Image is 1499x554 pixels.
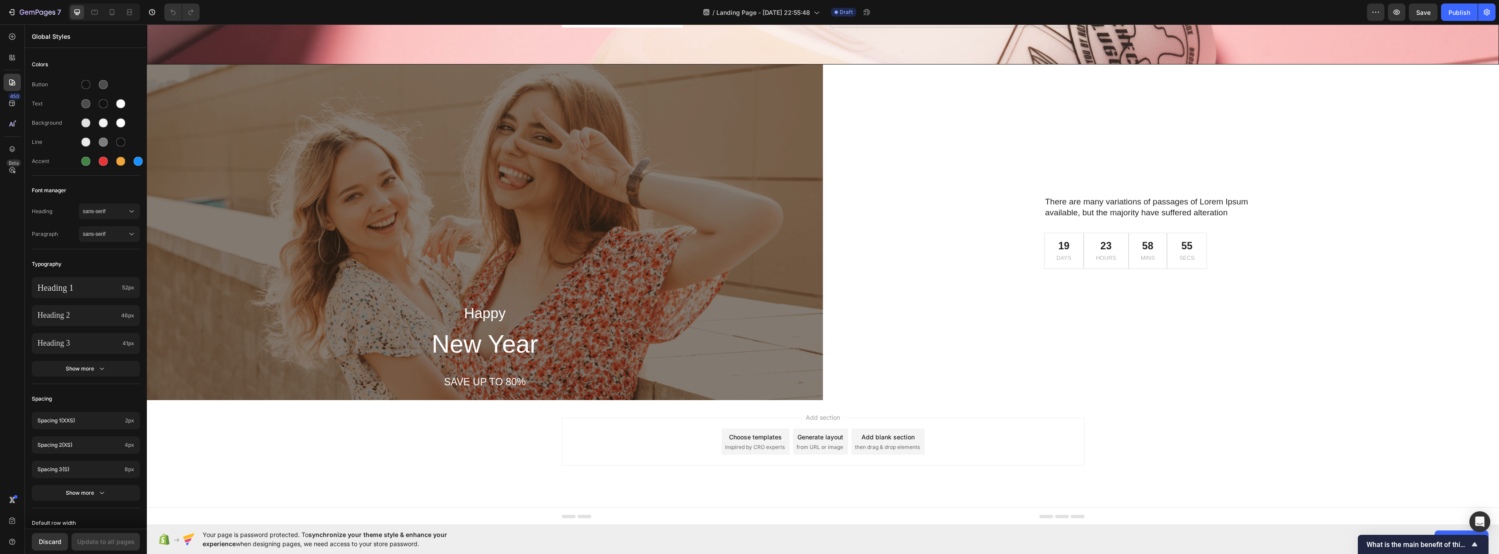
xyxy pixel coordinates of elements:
p: Spacing 1 [37,417,122,425]
span: Landing Page - [DATE] 22:55:48 [716,8,810,17]
button: Discard [32,533,68,551]
span: then drag & drop elements [708,419,773,427]
div: Button [32,81,79,88]
button: Update to all pages [71,533,140,551]
p: Spacing 3 [37,466,121,473]
div: 19 [909,215,924,228]
div: 450 [8,93,21,100]
p: Secs [1032,230,1048,238]
p: Days [909,230,924,238]
button: Show more [32,361,140,377]
div: 58 [994,215,1008,228]
div: 55 [1032,215,1048,228]
span: 46px [121,312,134,319]
span: 4px [125,441,134,449]
div: Undo/Redo [164,3,200,21]
div: Text [32,100,79,108]
div: Generate layout [651,408,696,417]
span: inspired by CRO experts [578,419,638,427]
span: sans-serif [83,207,127,215]
span: synchronize your theme style & enhance your experience [203,531,447,547]
div: Accent [32,157,79,165]
span: (xxs) [61,417,75,424]
div: 23 [949,215,970,228]
span: 41px [122,340,134,347]
span: Paragraph [32,230,79,238]
p: 7 [57,7,61,17]
button: sans-serif [79,204,140,219]
span: Draft [840,8,853,16]
span: Spacing [32,394,52,404]
span: 2px [125,417,134,425]
span: (s) [62,466,69,472]
span: Add section [655,388,697,398]
span: Default row width [32,518,76,528]
p: Mins [994,230,1008,238]
span: Font manager [32,185,66,196]
iframe: Design area [147,24,1499,524]
p: There are many variations of passages of Lorem Ipsum available, but the majority have suffered al... [898,172,1130,194]
p: Heading 2 [37,310,118,320]
p: Heading 1 [37,282,119,293]
p: Spacing 2 [37,441,121,449]
div: Open Intercom Messenger [1469,511,1490,532]
div: Publish [1448,8,1470,17]
p: Hours [949,230,970,238]
button: Allow access [1435,530,1489,548]
div: Beta [7,160,21,167]
button: sans-serif [79,226,140,242]
div: Choose templates [582,408,635,417]
p: Heading 3 [37,338,119,348]
div: Background [32,119,79,127]
span: sans-serif [83,230,127,238]
div: Show more [66,364,106,373]
div: Show more [66,489,106,497]
button: Publish [1441,3,1478,21]
span: 8px [125,466,134,473]
p: Global Styles [32,32,140,41]
div: Update to all pages [77,537,135,546]
div: Line [32,138,79,146]
button: 7 [3,3,65,21]
div: Add blank section [715,408,768,417]
span: (xs) [62,442,72,448]
span: / [712,8,715,17]
span: Colors [32,59,48,70]
span: 52px [122,284,134,292]
button: Show more [32,485,140,501]
button: Save [1409,3,1438,21]
span: Save [1416,9,1431,16]
div: Discard [39,537,61,546]
button: Show survey - What is the main benefit of this page builder for you? [1367,539,1480,550]
span: Heading [32,207,79,215]
span: Your page is password protected. To when designing pages, we need access to your store password. [203,530,481,548]
span: What is the main benefit of this page builder for you? [1367,540,1469,549]
span: from URL or image [650,419,696,427]
span: Typography [32,259,61,269]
